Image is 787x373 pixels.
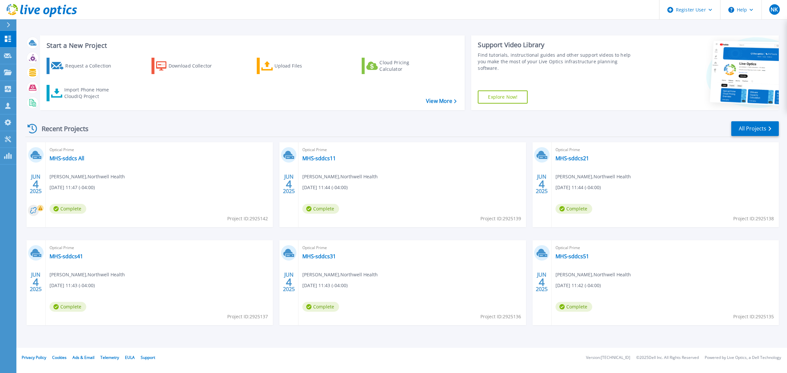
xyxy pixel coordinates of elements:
a: Ads & Email [72,355,94,360]
li: © 2025 Dell Inc. All Rights Reserved [636,356,699,360]
div: JUN 2025 [30,172,42,196]
span: Optical Prime [555,146,775,153]
span: Project ID: 2925139 [480,215,521,222]
span: [DATE] 11:44 (-04:00) [555,184,601,191]
a: View More [426,98,456,104]
span: [DATE] 11:47 (-04:00) [50,184,95,191]
span: Optical Prime [302,244,522,251]
span: Complete [50,204,86,214]
a: Cloud Pricing Calculator [362,58,435,74]
div: JUN 2025 [535,172,548,196]
div: Import Phone Home CloudIQ Project [64,87,115,100]
a: Request a Collection [47,58,120,74]
a: MHS-sddcs21 [555,155,589,162]
div: JUN 2025 [30,270,42,294]
span: NK [771,7,778,12]
span: Project ID: 2925137 [227,313,268,320]
div: Find tutorials, instructional guides and other support videos to help you make the most of your L... [478,52,636,71]
div: JUN 2025 [283,270,295,294]
a: Cookies [52,355,67,360]
span: Complete [555,204,592,214]
div: JUN 2025 [535,270,548,294]
span: Project ID: 2925135 [733,313,774,320]
span: [PERSON_NAME] , Northwell Health [50,173,125,180]
div: Download Collector [169,59,221,72]
a: MHS-sddcs11 [302,155,336,162]
a: Explore Now! [478,90,528,104]
span: [PERSON_NAME] , Northwell Health [555,173,631,180]
span: Project ID: 2925138 [733,215,774,222]
a: MHS-sddcs41 [50,253,83,260]
h3: Start a New Project [47,42,456,49]
div: JUN 2025 [283,172,295,196]
span: Complete [50,302,86,312]
a: Telemetry [100,355,119,360]
li: Powered by Live Optics, a Dell Technology [705,356,781,360]
span: 4 [539,279,545,285]
span: 4 [539,181,545,187]
span: [PERSON_NAME] , Northwell Health [302,173,378,180]
li: Version: [TECHNICAL_ID] [586,356,630,360]
span: [DATE] 11:44 (-04:00) [302,184,348,191]
span: [PERSON_NAME] , Northwell Health [302,271,378,278]
a: MHS-sddcs31 [302,253,336,260]
a: MHS-sddcs51 [555,253,589,260]
div: Support Video Library [478,41,636,49]
a: Privacy Policy [22,355,46,360]
span: Optical Prime [555,244,775,251]
span: 4 [33,181,39,187]
span: Project ID: 2925142 [227,215,268,222]
span: 4 [286,181,292,187]
a: Upload Files [257,58,330,74]
span: Complete [302,204,339,214]
span: [PERSON_NAME] , Northwell Health [555,271,631,278]
a: MHS-sddcs All [50,155,84,162]
span: [DATE] 11:42 (-04:00) [555,282,601,289]
span: Optical Prime [50,146,269,153]
span: 4 [286,279,292,285]
span: [DATE] 11:43 (-04:00) [50,282,95,289]
a: EULA [125,355,135,360]
a: Support [141,355,155,360]
div: Cloud Pricing Calculator [379,59,432,72]
span: Complete [302,302,339,312]
span: [PERSON_NAME] , Northwell Health [50,271,125,278]
a: Download Collector [151,58,225,74]
span: Optical Prime [302,146,522,153]
span: Project ID: 2925136 [480,313,521,320]
span: 4 [33,279,39,285]
span: Complete [555,302,592,312]
a: All Projects [731,121,779,136]
div: Upload Files [274,59,327,72]
div: Recent Projects [25,121,97,137]
span: Optical Prime [50,244,269,251]
span: [DATE] 11:43 (-04:00) [302,282,348,289]
div: Request a Collection [65,59,118,72]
